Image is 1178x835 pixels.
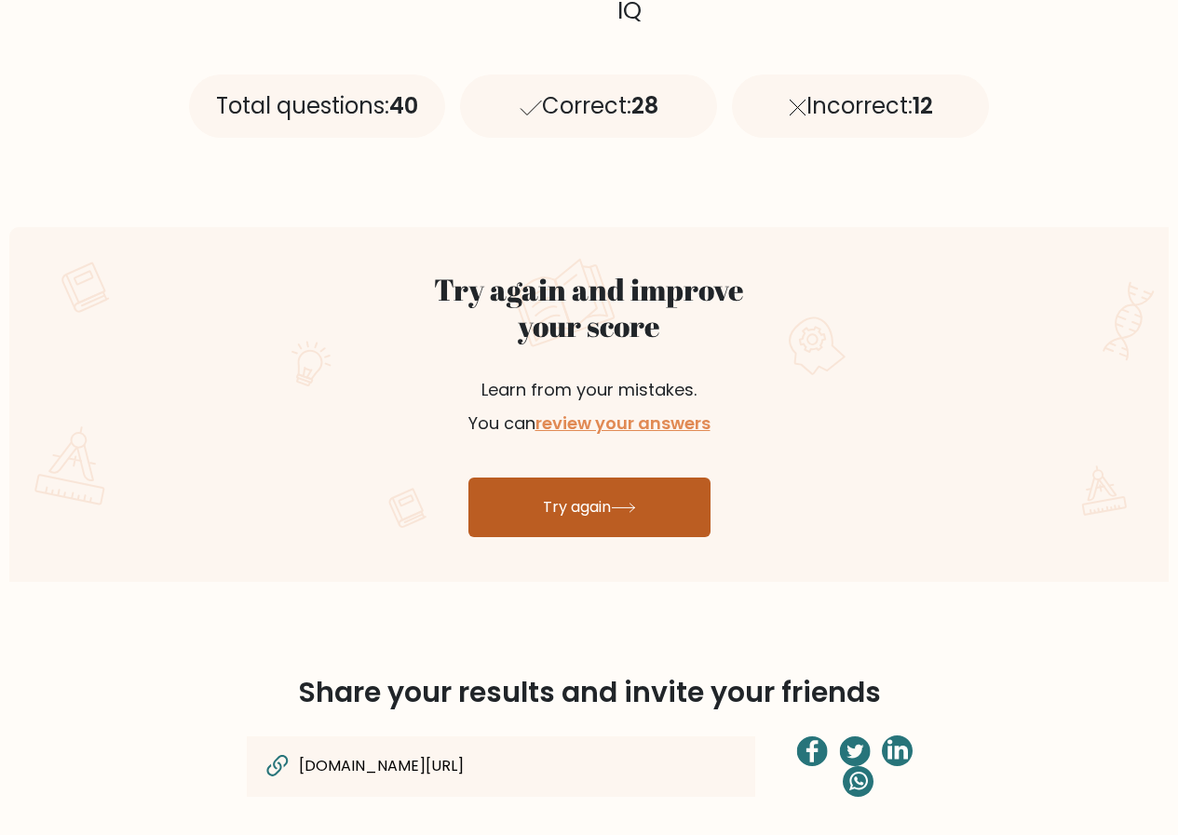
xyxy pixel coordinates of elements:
p: Learn from your mistakes. You can [368,351,811,463]
div: Incorrect: [732,74,989,138]
span: 40 [389,90,418,121]
span: 12 [913,90,933,121]
a: Try again [468,478,711,537]
h2: Try again and improve your score [368,272,811,343]
div: Correct: [460,74,717,138]
div: Total questions: [189,74,446,138]
a: review your answers [535,411,711,435]
span: 28 [631,90,658,121]
span: Share your results and invite your friends [298,672,881,712]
